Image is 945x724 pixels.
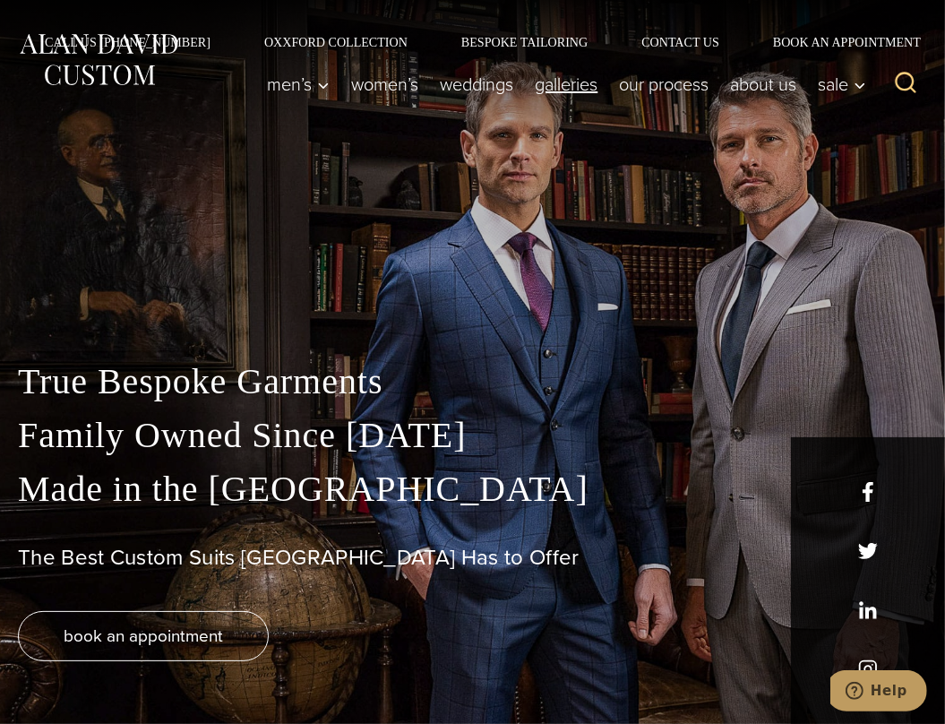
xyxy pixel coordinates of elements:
[746,36,927,48] a: Book an Appointment
[614,36,746,48] a: Contact Us
[256,66,340,102] button: Men’s sub menu toggle
[719,66,807,102] a: About Us
[237,36,434,48] a: Oxxford Collection
[884,63,927,106] button: View Search Form
[18,355,927,516] p: True Bespoke Garments Family Owned Since [DATE] Made in the [GEOGRAPHIC_DATA]
[524,66,608,102] a: Galleries
[340,66,429,102] a: Women’s
[434,36,614,48] a: Bespoke Tailoring
[807,66,875,102] button: Sale sub menu toggle
[256,66,875,102] nav: Primary Navigation
[429,66,524,102] a: weddings
[608,66,719,102] a: Our Process
[830,670,927,715] iframe: Opens a widget where you can chat to one of our agents
[18,36,237,48] a: Call Us [PHONE_NUMBER]
[18,36,927,48] nav: Secondary Navigation
[18,611,269,661] a: book an appointment
[18,30,179,90] img: Alan David Custom
[64,623,223,649] span: book an appointment
[18,545,927,571] h1: The Best Custom Suits [GEOGRAPHIC_DATA] Has to Offer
